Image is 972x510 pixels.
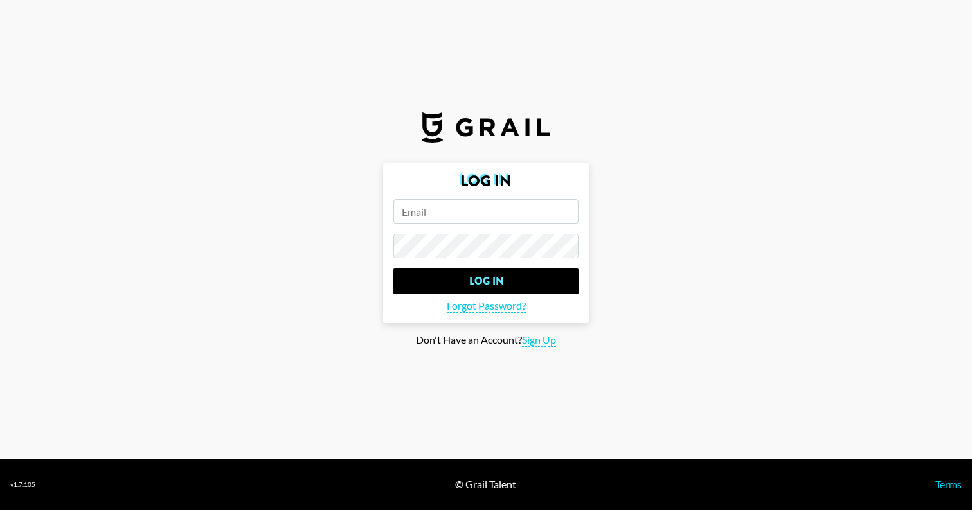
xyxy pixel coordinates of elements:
[935,478,962,490] a: Terms
[393,268,579,294] input: Log In
[393,173,579,189] h2: Log In
[10,333,962,347] div: Don't Have an Account?
[422,112,550,143] img: Grail Talent Logo
[455,478,516,491] div: © Grail Talent
[10,480,35,489] div: v 1.7.105
[393,199,579,224] input: Email
[522,333,556,347] span: Sign Up
[447,299,526,313] span: Forgot Password?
